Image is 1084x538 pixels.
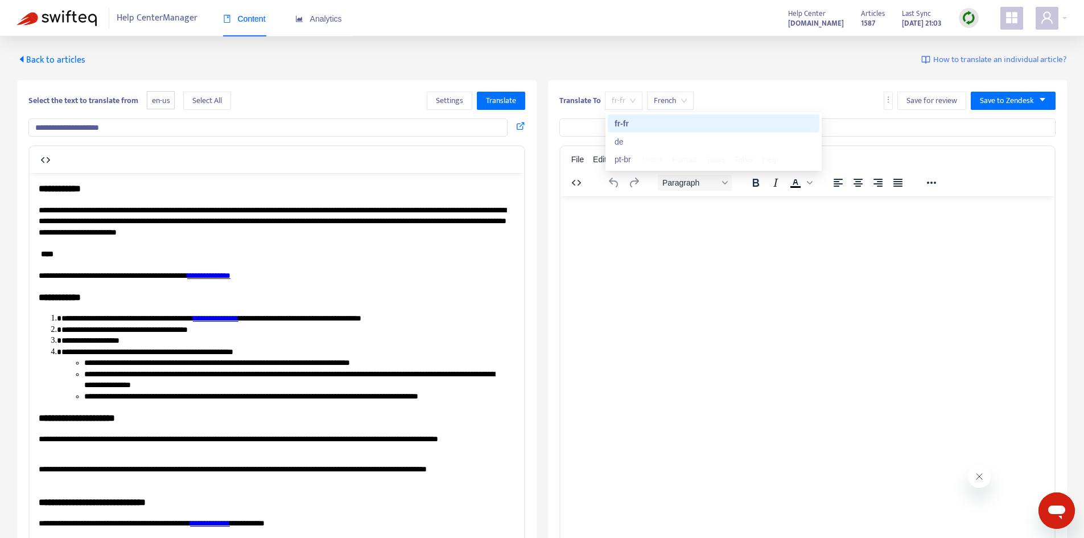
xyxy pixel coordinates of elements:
[897,92,966,110] button: Save for review
[766,175,785,191] button: Italic
[788,17,844,30] a: [DOMAIN_NAME]
[902,7,931,20] span: Last Sync
[884,92,893,110] button: more
[223,15,231,23] span: book
[559,94,601,107] b: Translate To
[147,91,175,110] span: en-us
[861,17,875,30] strong: 1587
[608,114,819,133] div: fr-fr
[615,117,813,130] div: fr-fr
[295,15,303,23] span: area-chart
[427,92,472,110] button: Settings
[1038,96,1046,104] span: caret-down
[971,92,1056,110] button: Save to Zendeskcaret-down
[654,92,687,109] span: French
[1038,492,1075,529] iframe: Button to launch messaging window
[1040,11,1054,24] span: user
[906,95,957,107] span: Save for review
[933,54,1067,67] span: How to translate an individual article?
[608,133,819,151] div: de
[980,95,1034,107] span: Save to Zendesk
[788,17,844,30] strong: [DOMAIN_NAME]
[615,135,813,148] div: de
[17,55,26,64] span: caret-left
[658,175,732,191] button: Block Paragraph
[962,11,976,25] img: sync.dc5367851b00ba804db3.png
[9,9,485,451] body: Rich Text Area. Press ALT-0 for help.
[608,151,819,169] div: pt-br
[486,95,516,107] span: Translate
[28,94,138,107] b: Select the text to translate from
[968,465,991,488] iframe: Close message
[604,175,624,191] button: Undo
[593,155,607,164] span: Edit
[921,55,930,64] img: image-link
[921,54,1067,67] a: How to translate an individual article?
[17,10,97,26] img: Swifteq
[884,96,892,104] span: more
[902,17,942,30] strong: [DATE] 21:03
[477,92,525,110] button: Translate
[786,175,814,191] div: Text color Black
[612,92,636,109] span: fr-fr
[848,175,868,191] button: Align center
[615,154,813,166] div: pt-br
[861,7,885,20] span: Articles
[662,178,718,187] span: Paragraph
[436,95,463,107] span: Settings
[7,8,82,17] span: Hi. Need any help?
[571,155,584,164] span: File
[624,175,644,191] button: Redo
[295,14,342,23] span: Analytics
[746,175,765,191] button: Bold
[788,7,826,20] span: Help Center
[1005,11,1019,24] span: appstore
[183,92,231,110] button: Select All
[829,175,848,191] button: Align left
[888,175,908,191] button: Justify
[17,52,85,68] span: Back to articles
[922,175,941,191] button: Reveal or hide additional toolbar items
[192,95,222,107] span: Select All
[223,14,266,23] span: Content
[868,175,888,191] button: Align right
[117,7,197,29] span: Help Center Manager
